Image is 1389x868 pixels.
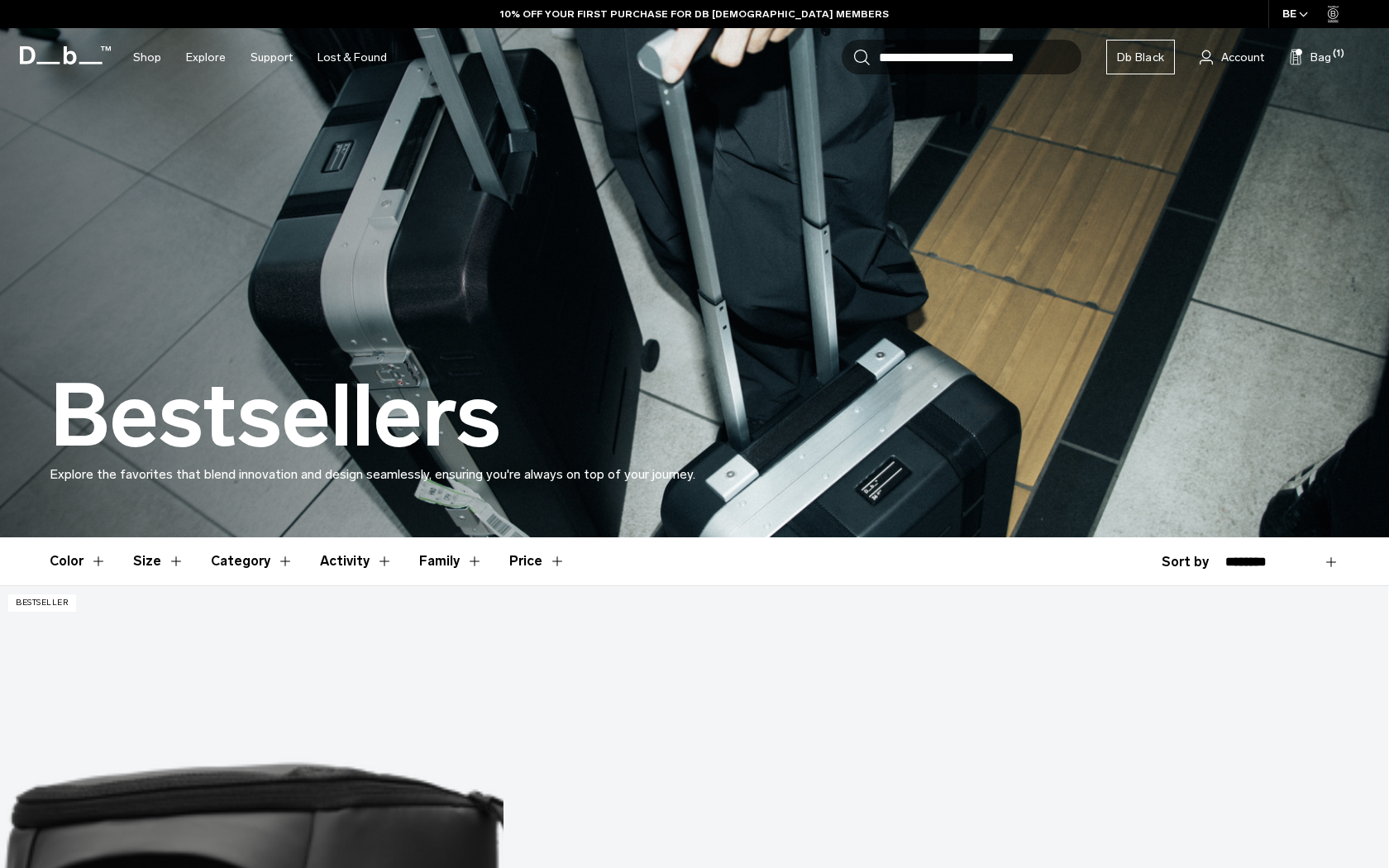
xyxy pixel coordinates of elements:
a: Shop [133,28,161,87]
button: Toggle Filter [211,537,294,585]
a: Explore [186,28,226,87]
button: Bag (1) [1289,47,1331,67]
nav: Main Navigation [121,28,399,87]
a: Account [1200,47,1264,67]
h1: Bestsellers [50,369,501,465]
button: Toggle Filter [133,537,184,585]
span: (1) [1333,47,1344,61]
button: Toggle Filter [50,537,107,585]
span: Bag [1310,49,1331,66]
a: Lost & Found [317,28,387,87]
span: Account [1221,49,1264,66]
p: Bestseller [8,594,76,612]
button: Toggle Price [509,537,566,585]
a: 10% OFF YOUR FIRST PURCHASE FOR DB [DEMOGRAPHIC_DATA] MEMBERS [500,7,889,21]
button: Toggle Filter [419,537,483,585]
a: Support [251,28,293,87]
span: Explore the favorites that blend innovation and design seamlessly, ensuring you're always on top ... [50,466,695,482]
a: Db Black [1106,40,1175,74]
button: Toggle Filter [320,537,393,585]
